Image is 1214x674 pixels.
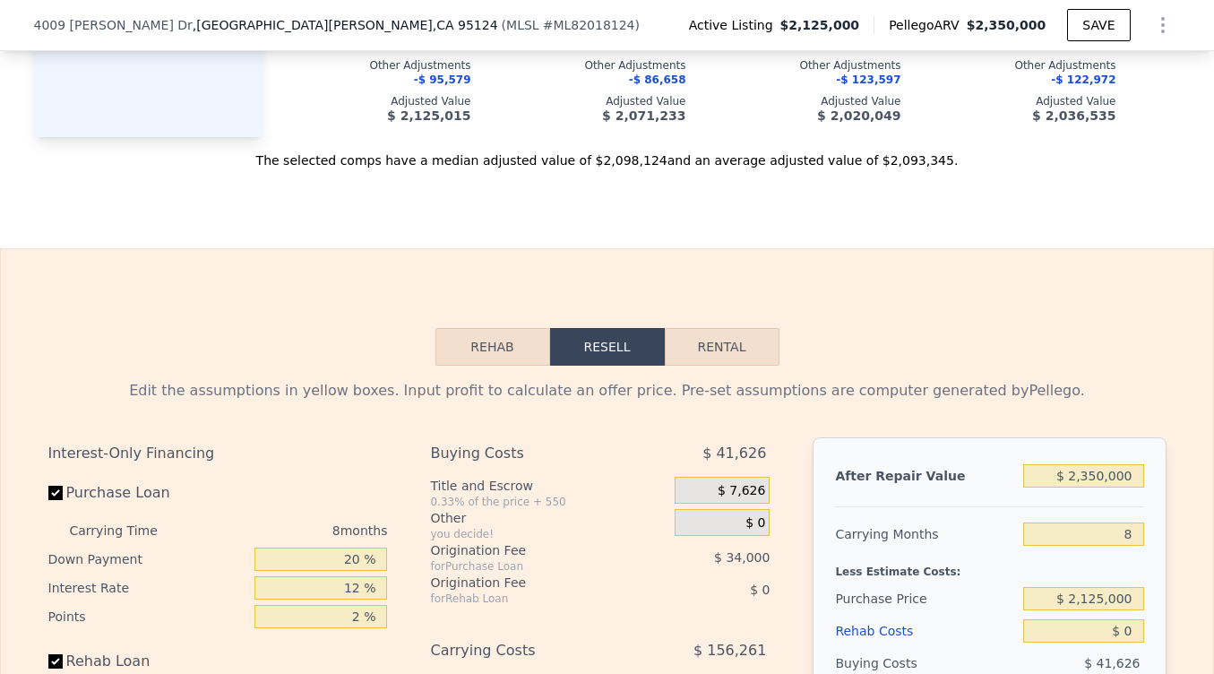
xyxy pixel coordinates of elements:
div: you decide! [430,527,667,541]
div: The selected comps have a median adjusted value of $2,098,124 and an average adjusted value of $2... [34,137,1181,169]
span: -$ 95,579 [414,73,471,86]
div: Carrying Time [70,516,186,545]
span: , [GEOGRAPHIC_DATA][PERSON_NAME] [193,16,498,34]
span: -$ 123,597 [836,73,900,86]
div: Edit the assumptions in yellow boxes. Input profit to calculate an offer price. Pre-set assumptio... [48,380,1167,402]
span: $ 2,071,233 [602,108,685,123]
span: , CA 95124 [433,18,498,32]
button: Rental [665,328,779,366]
div: Interest-Only Financing [48,437,388,470]
span: # ML82018124 [543,18,635,32]
span: $2,125,000 [780,16,860,34]
div: Other Adjustments [930,58,1116,73]
div: Carrying Costs [430,635,630,667]
div: Other Adjustments [715,58,901,73]
div: Interest Rate [48,574,248,602]
span: 4009 [PERSON_NAME] Dr [34,16,193,34]
div: Points [48,602,248,631]
span: $ 156,261 [693,635,766,667]
span: $ 41,626 [702,437,766,470]
div: Adjusted Value [500,94,686,108]
button: Show Options [1145,7,1181,43]
span: $ 0 [745,515,765,531]
div: Less Estimate Costs: [835,550,1143,583]
span: -$ 122,972 [1051,73,1115,86]
div: Adjusted Value [715,94,901,108]
input: Rehab Loan [48,654,63,669]
span: $ 2,125,015 [387,108,470,123]
button: Rehab [435,328,550,366]
div: Other [430,509,667,527]
input: Purchase Loan [48,486,63,500]
span: $ 0 [750,583,770,597]
div: Origination Fee [430,541,630,559]
button: Resell [550,328,665,366]
div: Adjusted Value [285,94,471,108]
div: Origination Fee [430,574,630,592]
div: Adjusted Value [930,94,1116,108]
div: 8 months [194,516,388,545]
div: Buying Costs [430,437,630,470]
div: Rehab Costs [835,615,1016,647]
label: Purchase Loan [48,477,248,509]
div: ( ) [502,16,640,34]
button: SAVE [1067,9,1130,41]
div: Title and Escrow [430,477,667,495]
div: Purchase Price [835,583,1016,615]
div: Down Payment [48,545,248,574]
span: $ 2,020,049 [817,108,900,123]
span: MLSL [506,18,539,32]
div: Other Adjustments [285,58,471,73]
span: $ 41,626 [1084,656,1140,670]
div: for Purchase Loan [430,559,630,574]
div: Carrying Months [835,518,1016,550]
div: for Rehab Loan [430,592,630,606]
div: After Repair Value [835,460,1016,492]
span: $ 7,626 [718,483,765,499]
span: Pellego ARV [889,16,967,34]
span: -$ 86,658 [629,73,686,86]
span: $ 2,036,535 [1032,108,1115,123]
span: Active Listing [689,16,780,34]
div: Other Adjustments [500,58,686,73]
span: $ 34,000 [714,550,770,565]
span: $2,350,000 [967,18,1046,32]
div: 0.33% of the price + 550 [430,495,667,509]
